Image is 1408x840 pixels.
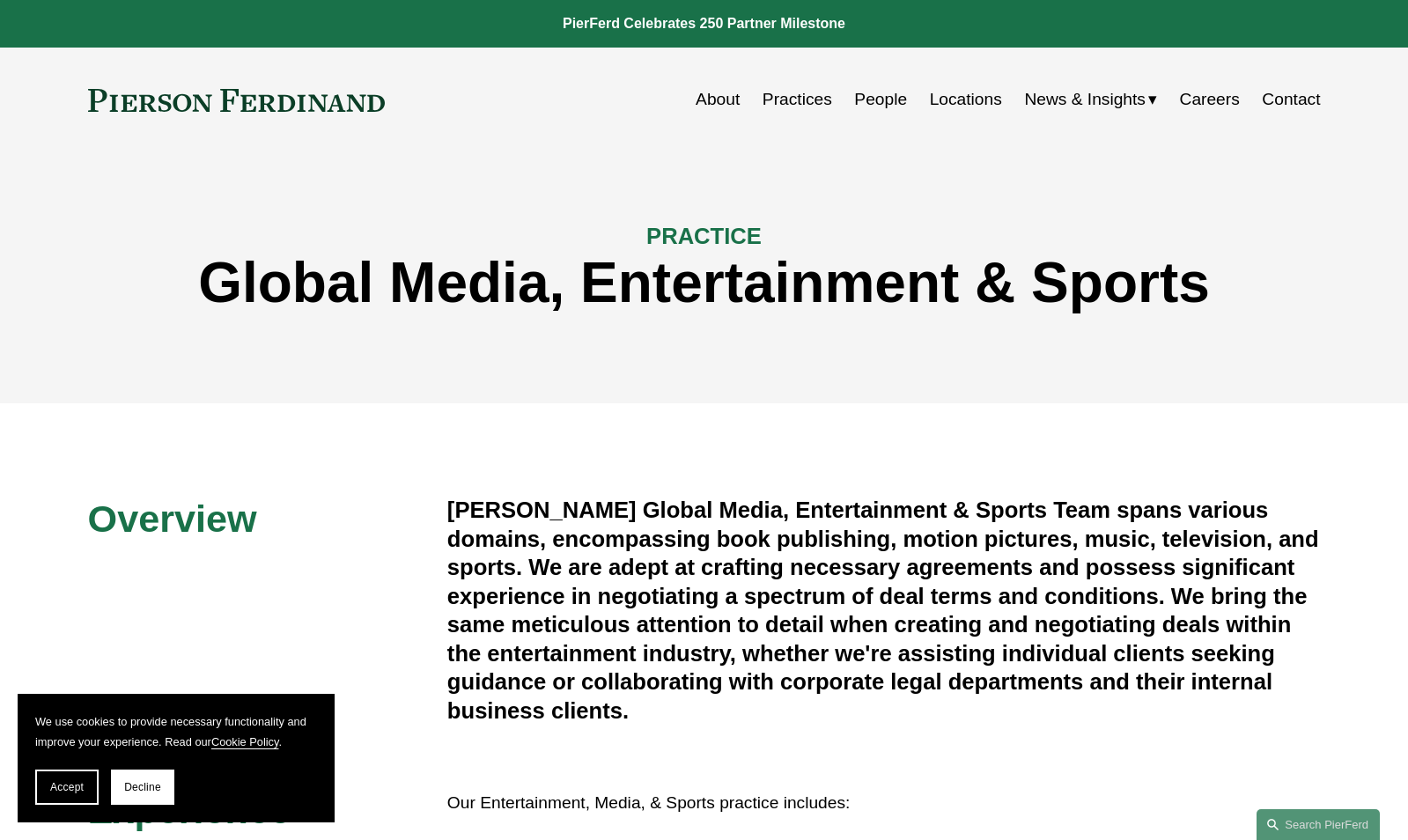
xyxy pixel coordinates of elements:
p: We use cookies to provide necessary functionality and improve your experience. Read our . [35,711,317,752]
a: Contact [1262,83,1320,116]
span: News & Insights [1024,85,1146,115]
section: Cookie banner [18,694,335,822]
a: About [696,83,740,116]
span: Overview [88,497,257,540]
span: Decline [124,781,161,793]
button: Decline [111,770,174,805]
span: Accept [50,781,84,793]
button: Accept [35,770,99,805]
a: Practices [763,83,832,116]
a: People [854,83,907,116]
p: Our Entertainment, Media, & Sports practice includes: [447,788,1321,819]
h1: Global Media, Entertainment & Sports [88,251,1321,315]
a: folder dropdown [1024,83,1157,116]
a: Careers [1180,83,1240,116]
h4: [PERSON_NAME] Global Media, Entertainment & Sports Team spans various domains, encompassing book ... [447,496,1321,725]
span: PRACTICE [646,224,762,248]
a: Cookie Policy [211,735,279,748]
a: Locations [930,83,1002,116]
a: Search this site [1257,809,1380,840]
